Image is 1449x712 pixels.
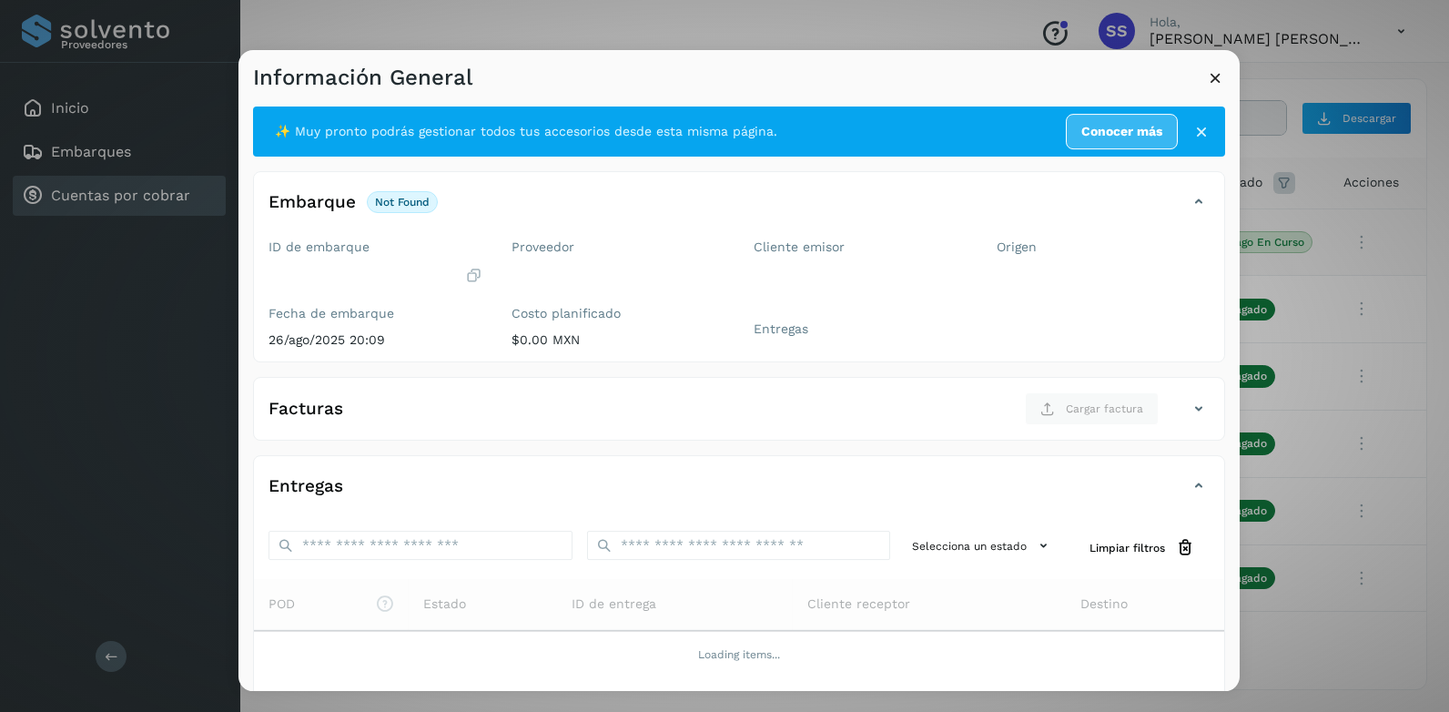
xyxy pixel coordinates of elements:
p: $0.00 MXN [512,332,725,348]
button: Selecciona un estado [905,531,1060,561]
h4: Facturas [269,399,343,420]
label: Fecha de embarque [269,306,482,321]
span: Cargar factura [1066,401,1143,417]
div: FacturasCargar factura [254,392,1224,440]
h4: Entregas [269,476,343,497]
div: Entregas [254,471,1224,516]
span: Destino [1080,595,1128,614]
label: Proveedor [512,239,725,255]
div: Embarquenot found [254,187,1224,232]
span: Cliente receptor [807,595,910,614]
span: POD [269,595,394,614]
label: Origen [997,239,1211,255]
h3: Información General [253,65,472,91]
span: Limpiar filtros [1089,540,1165,556]
td: Loading items... [254,631,1224,678]
p: not found [375,196,430,209]
span: Estado [423,595,466,614]
label: ID de embarque [269,239,482,255]
span: ID de entrega [572,595,656,614]
label: Costo planificado [512,306,725,321]
label: Cliente emisor [754,239,968,255]
h4: Embarque [269,192,356,213]
a: Conocer más [1066,114,1178,149]
span: ✨ Muy pronto podrás gestionar todos tus accesorios desde esta misma página. [275,122,777,141]
label: Entregas [754,321,968,337]
button: Cargar factura [1025,392,1159,425]
p: 26/ago/2025 20:09 [269,332,482,348]
button: Limpiar filtros [1075,531,1210,565]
